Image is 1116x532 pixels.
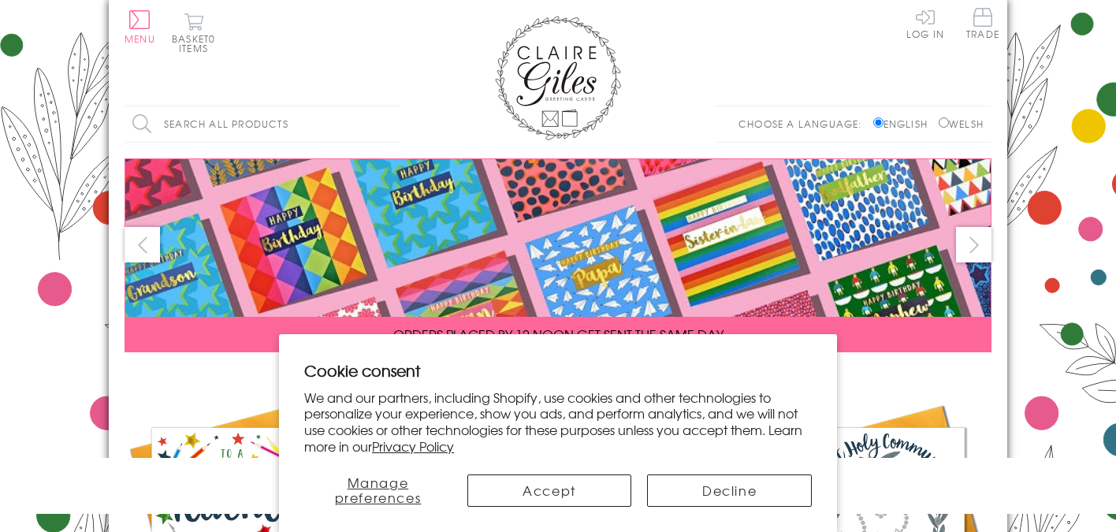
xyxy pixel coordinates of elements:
div: Carousel Pagination [125,364,991,389]
p: Choose a language: [738,117,870,131]
input: Welsh [939,117,949,128]
button: Decline [647,474,812,507]
img: Claire Giles Greetings Cards [495,16,621,140]
span: Menu [125,32,155,46]
button: Basket0 items [172,13,215,53]
label: Welsh [939,117,984,131]
button: next [956,227,991,262]
span: ORDERS PLACED BY 12 NOON GET SENT THE SAME DAY [393,325,724,344]
a: Trade [966,8,999,42]
button: Menu [125,10,155,43]
button: prev [125,227,160,262]
input: English [873,117,883,128]
a: Log In [906,8,944,39]
button: Accept [467,474,632,507]
a: Privacy Policy [372,437,454,456]
span: Trade [966,8,999,39]
span: Manage preferences [335,473,422,507]
h2: Cookie consent [304,359,812,381]
input: Search all products [125,106,400,142]
p: We and our partners, including Shopify, use cookies and other technologies to personalize your ex... [304,389,812,455]
button: Manage preferences [304,474,452,507]
span: 0 items [179,32,215,55]
input: Search [385,106,400,142]
label: English [873,117,936,131]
